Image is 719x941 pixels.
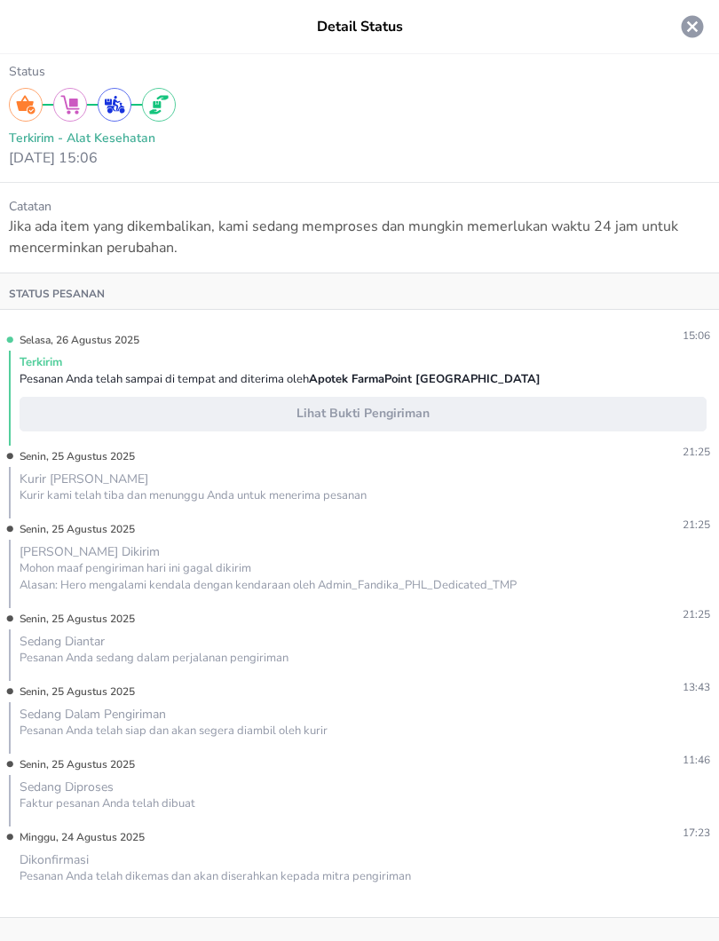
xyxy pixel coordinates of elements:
[9,129,710,147] p: Terkirim - Alat Kesehatan
[9,216,710,258] p: Jika ada item yang dikembalikan, kami sedang memproses dan mungkin memerlukan waktu 24 jam untuk ...
[9,444,135,470] p: Senin, 25 Agustus 2025
[139,328,710,354] p: 15:06
[9,752,135,779] p: Senin, 25 Agustus 2025
[9,287,105,301] p: Status pesanan
[20,779,707,795] div: Sedang Diproses
[9,517,135,543] p: Senin, 25 Agustus 2025
[20,543,707,560] div: [PERSON_NAME] Dikirim
[20,560,707,594] div: Mohon maaf pengiriman hari ini gagal dikirim Alasan: Hero mengalami kendala dengan kendaraan oleh...
[20,795,707,812] div: Faktur pesanan Anda telah dibuat
[20,397,707,431] button: Lihat Bukti Pengiriman
[9,147,710,169] p: [DATE] 15:06
[20,470,707,487] div: Kurir [PERSON_NAME]
[9,679,135,706] p: Senin, 25 Agustus 2025
[20,633,707,650] div: Sedang Diantar
[20,723,707,739] div: Pesanan Anda telah siap dan akan segera diambil oleh kurir
[20,851,707,868] div: Dikonfirmasi
[135,517,710,543] p: 21:25
[20,868,707,885] div: Pesanan Anda telah dikemas dan akan diserahkan kepada mitra pengiriman
[9,825,145,851] p: Minggu, 24 Agustus 2025
[135,679,710,706] p: 13:43
[317,16,403,37] p: Detail Status
[20,371,707,388] div: Pesanan Anda telah sampai di tempat and diterima oleh
[135,606,710,633] p: 21:25
[9,62,710,81] p: Status
[135,444,710,470] p: 21:25
[309,371,541,387] strong: Apotek FarmaPoint [GEOGRAPHIC_DATA]
[20,706,707,723] div: Sedang Dalam Pengiriman
[28,403,699,425] span: Lihat Bukti Pengiriman
[20,354,707,371] div: Terkirim
[20,650,707,667] div: Pesanan Anda sedang dalam perjalanan pengiriman
[135,752,710,779] p: 11:46
[9,328,139,354] p: Selasa, 26 Agustus 2025
[20,487,707,504] div: Kurir kami telah tiba dan menunggu Anda untuk menerima pesanan
[145,825,710,851] p: 17:23
[9,197,710,216] p: Catatan
[9,606,135,633] p: Senin, 25 Agustus 2025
